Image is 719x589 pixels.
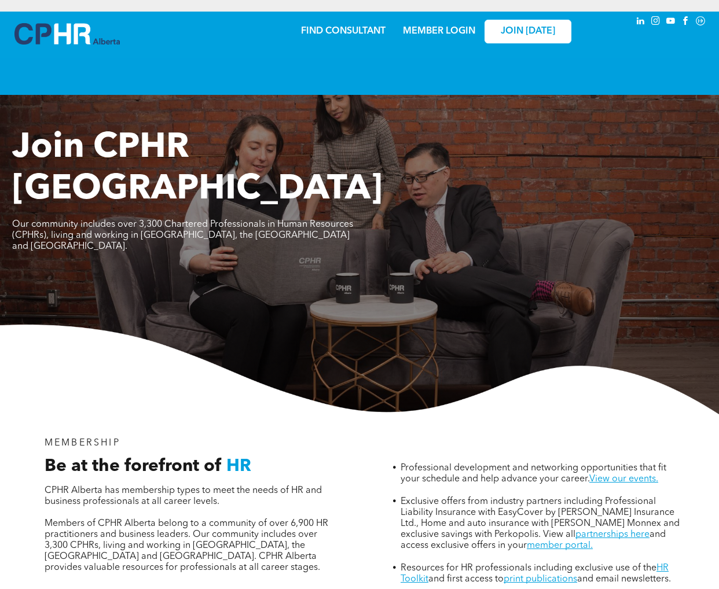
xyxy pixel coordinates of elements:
[504,575,577,584] a: print publications
[45,486,322,506] span: CPHR Alberta has membership types to meet the needs of HR and business professionals at all caree...
[664,14,677,30] a: youtube
[12,220,353,251] span: Our community includes over 3,300 Chartered Professionals in Human Resources (CPHRs), living and ...
[527,541,593,550] a: member portal.
[428,575,504,584] span: and first access to
[577,575,671,584] span: and email newsletters.
[589,474,658,484] a: View our events.
[634,14,647,30] a: linkedin
[12,131,383,207] span: Join CPHR [GEOGRAPHIC_DATA]
[226,458,251,475] span: HR
[485,20,571,43] a: JOIN [DATE]
[301,27,386,36] a: FIND CONSULTANT
[679,14,692,30] a: facebook
[401,463,666,484] span: Professional development and networking opportunities that fit your schedule and help advance you...
[649,14,662,30] a: instagram
[694,14,707,30] a: Social network
[401,564,669,584] a: HR Toolkit
[575,530,650,539] a: partnerships here
[403,27,475,36] a: MEMBER LOGIN
[45,439,120,448] span: MEMBERSHIP
[14,23,120,45] img: A blue and white logo for cp alberta
[401,497,680,539] span: Exclusive offers from industry partners including Professional Liability Insurance with EasyCover...
[45,519,328,572] span: Members of CPHR Alberta belong to a community of over 6,900 HR practitioners and business leaders...
[401,564,656,573] span: Resources for HR professionals including exclusive use of the
[45,458,222,475] span: Be at the forefront of
[401,530,666,550] span: and access exclusive offers in your
[501,26,555,37] span: JOIN [DATE]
